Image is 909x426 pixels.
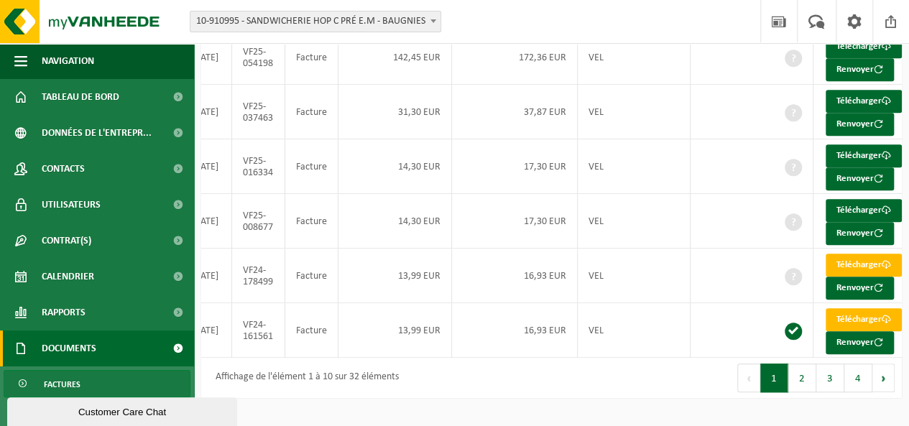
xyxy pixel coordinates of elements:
td: VF25-054198 [232,30,285,85]
td: Facture [285,85,338,139]
td: 13,99 EUR [338,303,452,358]
a: Télécharger [826,254,902,277]
a: Factures [4,370,190,397]
td: [DATE] [180,303,232,358]
button: 1 [760,364,788,392]
td: VEL [578,194,691,249]
span: Calendrier [42,259,94,295]
td: VEL [578,249,691,303]
span: Rapports [42,295,86,330]
td: 37,87 EUR [452,85,578,139]
td: VF25-037463 [232,85,285,139]
td: VEL [578,303,691,358]
button: Previous [737,364,760,392]
span: Contacts [42,151,85,187]
button: Next [872,364,895,392]
a: Télécharger [826,308,902,331]
a: Télécharger [826,90,902,113]
td: 172,36 EUR [452,30,578,85]
td: Facture [285,194,338,249]
a: Télécharger [826,144,902,167]
span: 10-910995 - SANDWICHERIE HOP C PRÉ E.M - BAUGNIES [190,11,441,32]
div: Affichage de l'élément 1 à 10 sur 32 éléments [208,365,399,391]
td: 16,93 EUR [452,303,578,358]
button: 3 [816,364,844,392]
button: 4 [844,364,872,392]
td: 31,30 EUR [338,85,452,139]
span: Utilisateurs [42,187,101,223]
span: Documents [42,330,96,366]
td: [DATE] [180,194,232,249]
td: 14,30 EUR [338,139,452,194]
td: VF24-178499 [232,249,285,303]
td: [DATE] [180,30,232,85]
td: [DATE] [180,85,232,139]
td: [DATE] [180,249,232,303]
td: VEL [578,139,691,194]
span: Factures [44,371,80,398]
iframe: chat widget [7,394,240,426]
span: 10-910995 - SANDWICHERIE HOP C PRÉ E.M - BAUGNIES [190,11,440,32]
span: Contrat(s) [42,223,91,259]
button: Renvoyer [826,167,894,190]
td: 17,30 EUR [452,139,578,194]
a: Télécharger [826,35,902,58]
td: 142,45 EUR [338,30,452,85]
td: 17,30 EUR [452,194,578,249]
span: Navigation [42,43,94,79]
span: Tableau de bord [42,79,119,115]
button: Renvoyer [826,331,894,354]
td: VEL [578,85,691,139]
button: 2 [788,364,816,392]
a: Télécharger [826,199,902,222]
td: Facture [285,303,338,358]
td: 13,99 EUR [338,249,452,303]
td: VF24-161561 [232,303,285,358]
td: Facture [285,139,338,194]
td: VF25-008677 [232,194,285,249]
button: Renvoyer [826,222,894,245]
td: VF25-016334 [232,139,285,194]
button: Renvoyer [826,277,894,300]
td: VEL [578,30,691,85]
td: 16,93 EUR [452,249,578,303]
button: Renvoyer [826,113,894,136]
span: Données de l'entrepr... [42,115,152,151]
td: 14,30 EUR [338,194,452,249]
td: Facture [285,30,338,85]
td: Facture [285,249,338,303]
td: [DATE] [180,139,232,194]
button: Renvoyer [826,58,894,81]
